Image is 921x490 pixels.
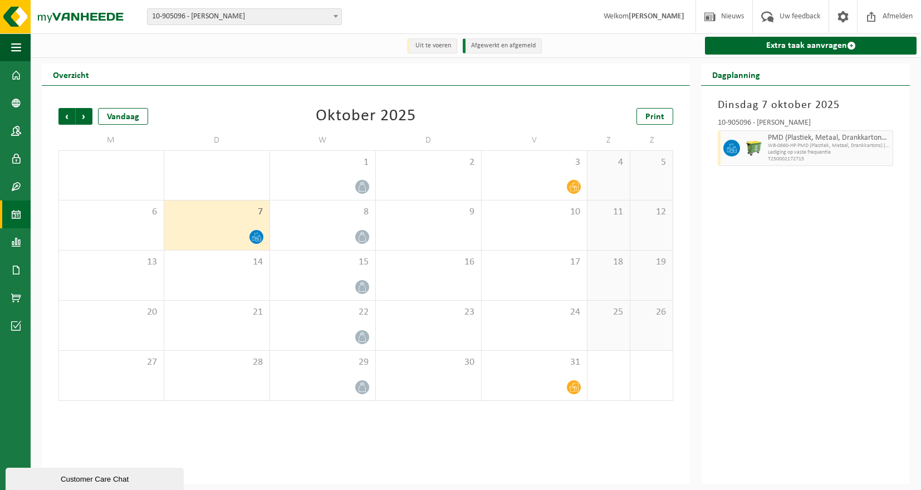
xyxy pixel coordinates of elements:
[148,9,341,24] span: 10-905096 - VAN CAUWENBERGE, PATRICK - EVERGEM
[593,156,624,169] span: 4
[701,63,771,85] h2: Dagplanning
[487,206,581,218] span: 10
[65,356,158,369] span: 27
[768,134,890,143] span: PMD (Plastiek, Metaal, Drankkartons) (bedrijven)
[381,306,476,318] span: 23
[487,156,581,169] span: 3
[170,306,264,318] span: 21
[65,256,158,268] span: 13
[381,206,476,218] span: 9
[381,356,476,369] span: 30
[58,108,75,125] span: Vorige
[164,130,270,150] td: D
[381,156,476,169] span: 2
[768,143,890,149] span: WB-0660-HP PMD (Plastiek, Metaal, Drankkartons) (bedrijven)
[463,38,542,53] li: Afgewerkt en afgemeld
[170,256,264,268] span: 14
[42,63,100,85] h2: Overzicht
[407,38,457,53] li: Uit te voeren
[276,356,370,369] span: 29
[768,156,890,163] span: T250002172715
[630,130,673,150] td: Z
[276,306,370,318] span: 22
[276,156,370,169] span: 1
[170,356,264,369] span: 28
[487,306,581,318] span: 24
[746,140,762,156] img: WB-0660-HPE-GN-50
[65,306,158,318] span: 20
[636,156,667,169] span: 5
[629,12,684,21] strong: [PERSON_NAME]
[593,206,624,218] span: 11
[316,108,416,125] div: Oktober 2025
[636,108,673,125] a: Print
[276,206,370,218] span: 8
[587,130,630,150] td: Z
[98,108,148,125] div: Vandaag
[147,8,342,25] span: 10-905096 - VAN CAUWENBERGE, PATRICK - EVERGEM
[376,130,482,150] td: D
[593,256,624,268] span: 18
[482,130,587,150] td: V
[58,130,164,150] td: M
[645,112,664,121] span: Print
[76,108,92,125] span: Volgende
[6,465,186,490] iframe: chat widget
[487,356,581,369] span: 31
[718,119,893,130] div: 10-905096 - [PERSON_NAME]
[593,306,624,318] span: 25
[705,37,917,55] a: Extra taak aanvragen
[276,256,370,268] span: 15
[718,97,893,114] h3: Dinsdag 7 oktober 2025
[636,306,667,318] span: 26
[768,149,890,156] span: Lediging op vaste frequentie
[636,256,667,268] span: 19
[636,206,667,218] span: 12
[381,256,476,268] span: 16
[65,206,158,218] span: 6
[170,206,264,218] span: 7
[487,256,581,268] span: 17
[270,130,376,150] td: W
